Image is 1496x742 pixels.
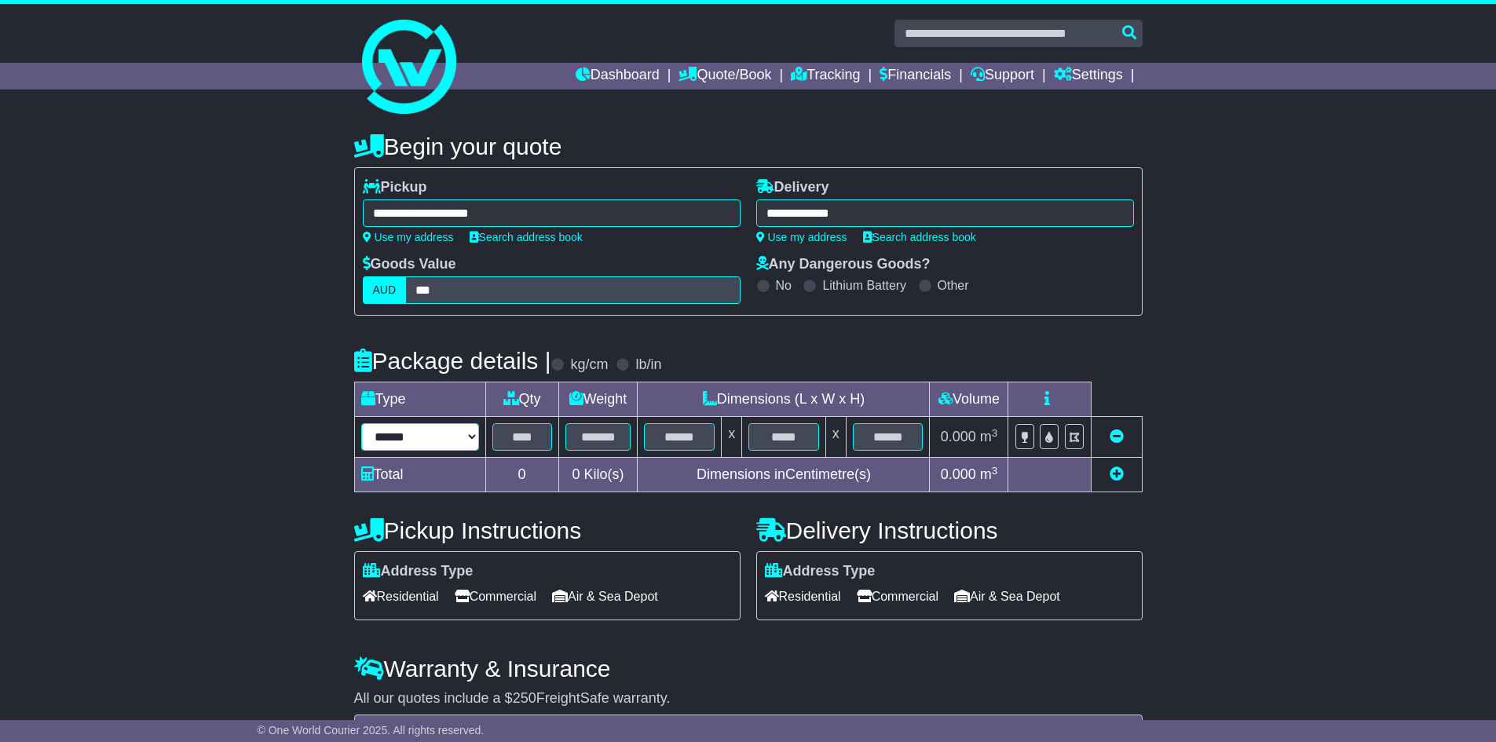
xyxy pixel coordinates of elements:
a: Quote/Book [679,63,771,90]
a: Settings [1054,63,1123,90]
span: Air & Sea Depot [552,584,658,609]
a: Tracking [791,63,860,90]
span: m [980,429,998,444]
label: Address Type [363,563,474,580]
a: Search address book [863,231,976,243]
td: 0 [485,458,558,492]
td: Dimensions (L x W x H) [638,382,930,417]
span: m [980,466,998,482]
span: Commercial [857,584,938,609]
span: Air & Sea Depot [954,584,1060,609]
span: 250 [513,690,536,706]
label: Delivery [756,179,829,196]
a: Search address book [470,231,583,243]
a: Add new item [1110,466,1124,482]
span: 0.000 [941,466,976,482]
label: Address Type [765,563,876,580]
a: Financials [880,63,951,90]
td: Qty [485,382,558,417]
h4: Warranty & Insurance [354,656,1143,682]
td: Kilo(s) [558,458,638,492]
label: Any Dangerous Goods? [756,256,931,273]
a: Use my address [756,231,847,243]
label: Lithium Battery [822,278,906,293]
td: x [825,417,846,458]
label: Pickup [363,179,427,196]
td: Dimensions in Centimetre(s) [638,458,930,492]
h4: Pickup Instructions [354,517,741,543]
h4: Delivery Instructions [756,517,1143,543]
td: Weight [558,382,638,417]
h4: Begin your quote [354,133,1143,159]
a: Dashboard [576,63,660,90]
label: Goods Value [363,256,456,273]
td: Total [354,458,485,492]
a: Remove this item [1110,429,1124,444]
span: Residential [363,584,439,609]
sup: 3 [992,465,998,477]
td: Volume [930,382,1008,417]
td: Type [354,382,485,417]
label: kg/cm [570,356,608,374]
span: 0.000 [941,429,976,444]
h4: Package details | [354,348,551,374]
a: Support [971,63,1034,90]
span: 0 [572,466,580,482]
sup: 3 [992,427,998,439]
td: x [722,417,742,458]
label: lb/in [635,356,661,374]
label: AUD [363,276,407,304]
span: Residential [765,584,841,609]
label: Other [938,278,969,293]
a: Use my address [363,231,454,243]
span: Commercial [455,584,536,609]
span: © One World Courier 2025. All rights reserved. [258,724,485,737]
div: All our quotes include a $ FreightSafe warranty. [354,690,1143,707]
label: No [776,278,792,293]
